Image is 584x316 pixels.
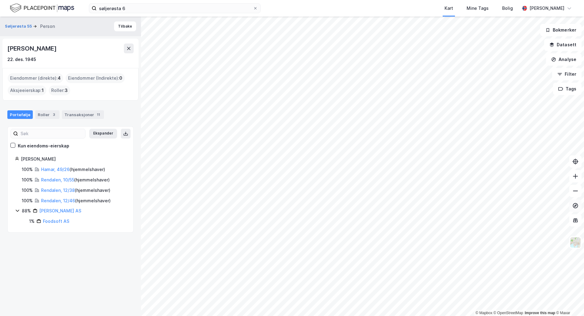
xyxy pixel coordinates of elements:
[41,187,110,194] div: ( hjemmelshaver )
[114,21,136,31] button: Tilbake
[22,197,33,204] div: 100%
[7,44,58,53] div: [PERSON_NAME]
[41,197,111,204] div: ( hjemmelshaver )
[58,74,61,82] span: 4
[41,167,70,172] a: Hamar, 49/26
[40,23,55,30] div: Person
[22,187,33,194] div: 100%
[445,5,453,12] div: Kart
[8,73,63,83] div: Eiendommer (direkte) :
[502,5,513,12] div: Bolig
[475,311,492,315] a: Mapbox
[22,176,33,184] div: 100%
[494,311,523,315] a: OpenStreetMap
[43,219,69,224] a: Foodsoft AS
[553,287,584,316] div: Kontrollprogram for chat
[62,110,104,119] div: Transaksjoner
[467,5,489,12] div: Mine Tags
[18,142,69,150] div: Kun eiendoms-eierskap
[51,112,57,118] div: 3
[544,39,582,51] button: Datasett
[7,56,36,63] div: 22. des. 1945
[21,155,126,163] div: [PERSON_NAME]
[525,311,555,315] a: Improve this map
[22,166,33,173] div: 100%
[89,129,117,139] button: Ekspander
[553,83,582,95] button: Tags
[540,24,582,36] button: Bokmerker
[65,87,68,94] span: 3
[570,237,581,248] img: Z
[49,86,70,95] div: Roller :
[553,287,584,316] iframe: Chat Widget
[29,218,35,225] div: 1%
[7,110,33,119] div: Portefølje
[41,166,105,173] div: ( hjemmelshaver )
[10,3,74,13] img: logo.f888ab2527a4732fd821a326f86c7f29.svg
[41,198,75,203] a: Rendalen, 12/46
[546,53,582,66] button: Analyse
[529,5,564,12] div: [PERSON_NAME]
[22,207,31,215] div: 88%
[95,112,101,118] div: 11
[5,23,33,29] button: Søljerøsta 55
[8,86,46,95] div: Aksjeeierskap :
[41,188,75,193] a: Rendalen, 12/38
[42,87,44,94] span: 1
[35,110,59,119] div: Roller
[66,73,125,83] div: Eiendommer (Indirekte) :
[97,4,253,13] input: Søk på adresse, matrikkel, gårdeiere, leietakere eller personer
[552,68,582,80] button: Filter
[41,177,74,182] a: Rendalen, 10/55
[41,176,110,184] div: ( hjemmelshaver )
[18,129,85,138] input: Søk
[119,74,122,82] span: 0
[39,208,81,213] a: [PERSON_NAME] AS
